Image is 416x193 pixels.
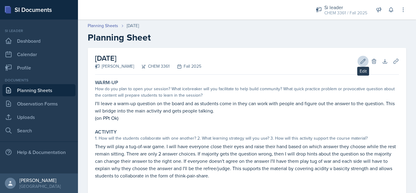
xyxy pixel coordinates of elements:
[95,86,399,98] div: How do you plan to open your session? What icebreaker will you facilitate to help build community...
[19,177,61,183] div: [PERSON_NAME]
[134,63,170,70] div: CHEM 3361
[2,62,76,74] a: Profile
[95,135,399,141] div: 1. How will the students collaborate with one another? 2. What learning strategy will you use? 3....
[95,100,399,114] p: I'll leave a warm-up question on the board and as students come in they can work with people and ...
[95,143,399,179] p: They will play a tug-of-war game. I will have everyone close their eyes and raise their hand base...
[95,63,134,70] div: [PERSON_NAME]
[19,183,61,189] div: [GEOGRAPHIC_DATA]
[324,4,367,11] div: Si leader
[2,48,76,60] a: Calendar
[2,35,76,47] a: Dashboard
[127,23,139,29] div: [DATE]
[2,111,76,123] a: Uploads
[2,146,76,158] div: Help & Documentation
[2,124,76,137] a: Search
[170,63,201,70] div: Fall 2025
[88,32,406,43] h2: Planning Sheet
[324,10,367,16] div: CHEM 3361 / Fall 2025
[88,23,118,29] a: Planning Sheets
[2,84,76,96] a: Planning Sheets
[95,114,399,122] p: (on PPt Ok)
[358,56,368,67] button: Edit
[95,80,118,86] label: Warm-Up
[2,77,76,83] div: Documents
[95,129,117,135] label: Activity
[2,98,76,110] a: Observation Forms
[2,28,76,34] div: Si leader
[95,53,201,64] h2: [DATE]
